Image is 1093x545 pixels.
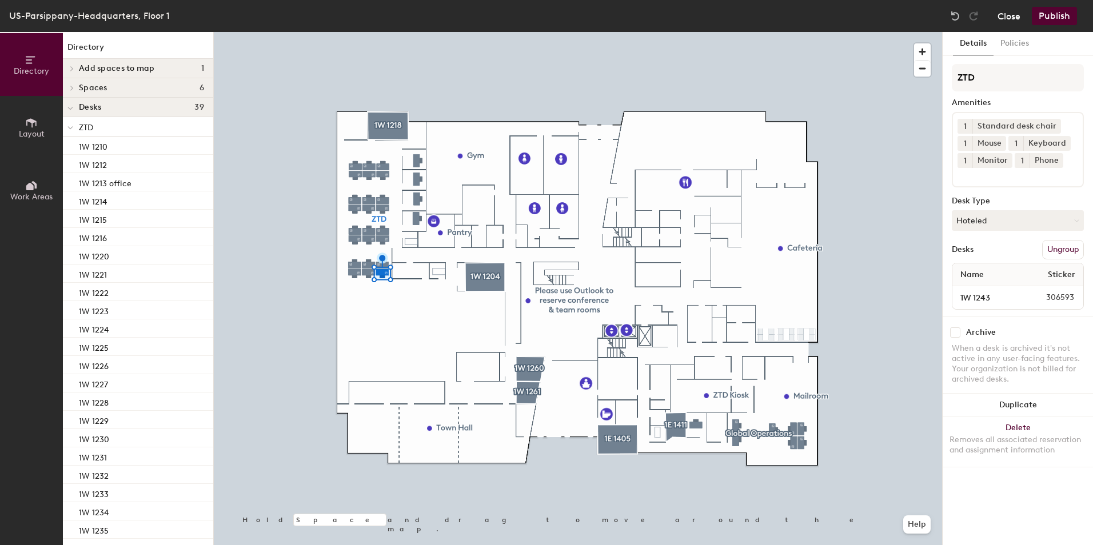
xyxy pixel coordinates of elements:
[1015,138,1018,150] span: 1
[9,9,170,23] div: US-Parsippany-Headquarters, Floor 1
[79,64,155,73] span: Add spaces to map
[953,32,994,55] button: Details
[79,285,109,298] p: 1W 1222
[958,119,972,134] button: 1
[950,10,961,22] img: Undo
[79,157,107,170] p: 1W 1212
[79,83,107,93] span: Spaces
[79,450,107,463] p: 1W 1231
[79,376,108,390] p: 1W 1227
[200,83,204,93] span: 6
[79,322,109,335] p: 1W 1224
[972,153,1012,168] div: Monitor
[958,136,972,151] button: 1
[968,10,979,22] img: Redo
[943,394,1093,416] button: Duplicate
[79,230,107,243] p: 1W 1216
[903,515,931,534] button: Help
[79,340,109,353] p: 1W 1225
[79,194,107,207] p: 1W 1214
[79,267,107,280] p: 1W 1221
[1032,7,1077,25] button: Publish
[79,103,101,112] span: Desks
[79,303,109,316] p: 1W 1223
[972,119,1061,134] div: Standard desk chair
[19,129,45,139] span: Layout
[79,123,93,133] span: ZTD
[952,245,974,254] div: Desks
[79,358,109,371] p: 1W 1226
[950,435,1086,455] div: Removes all associated reservation and assignment information
[955,290,1019,306] input: Unnamed desk
[952,210,1084,231] button: Hoteled
[79,468,109,481] p: 1W 1232
[79,413,109,426] p: 1W 1229
[79,139,107,152] p: 1W 1210
[998,7,1020,25] button: Close
[14,66,49,76] span: Directory
[1030,153,1063,168] div: Phone
[79,249,109,262] p: 1W 1220
[1042,240,1084,259] button: Ungroup
[1023,136,1071,151] div: Keyboard
[79,212,107,225] p: 1W 1215
[955,265,990,285] span: Name
[964,138,967,150] span: 1
[952,343,1084,384] div: When a desk is archived it's not active in any user-facing features. Your organization is not bil...
[1015,153,1030,168] button: 1
[194,103,204,112] span: 39
[952,98,1084,107] div: Amenities
[79,175,131,189] p: 1W 1213 office
[79,395,109,408] p: 1W 1228
[966,328,996,337] div: Archive
[79,486,109,499] p: 1W 1233
[964,155,967,167] span: 1
[952,197,1084,206] div: Desk Type
[79,504,109,518] p: 1W 1234
[10,192,53,202] span: Work Areas
[1019,291,1081,304] span: 306593
[79,523,109,536] p: 1W 1235
[201,64,204,73] span: 1
[1021,155,1024,167] span: 1
[79,431,109,444] p: 1W 1230
[1042,265,1081,285] span: Sticker
[63,41,213,59] h1: Directory
[964,121,967,133] span: 1
[943,416,1093,467] button: DeleteRemoves all associated reservation and assignment information
[994,32,1036,55] button: Policies
[972,136,1006,151] div: Mouse
[1008,136,1023,151] button: 1
[958,153,972,168] button: 1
